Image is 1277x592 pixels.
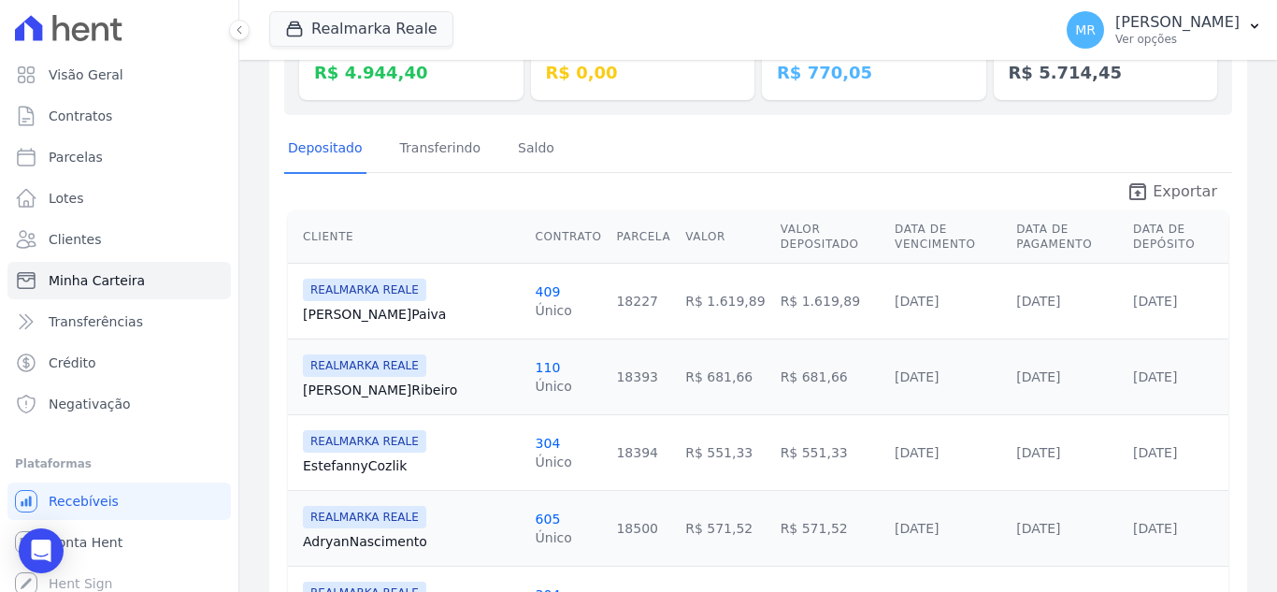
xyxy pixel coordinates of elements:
[303,381,521,399] a: [PERSON_NAME]Ribeiro
[1009,210,1126,264] th: Data de Pagamento
[536,453,572,471] div: Único
[1016,369,1060,384] a: [DATE]
[1153,180,1217,203] span: Exportar
[1075,23,1096,36] span: MR
[49,65,123,84] span: Visão Geral
[49,533,122,552] span: Conta Hent
[303,354,426,377] span: REALMARKA REALE
[19,528,64,573] div: Open Intercom Messenger
[895,521,939,536] a: [DATE]
[269,11,453,47] button: Realmarka Reale
[303,305,521,324] a: [PERSON_NAME]Paiva
[678,263,772,339] td: R$ 1.619,89
[678,414,772,490] td: R$ 551,33
[678,210,772,264] th: Valor
[1052,4,1277,56] button: MR [PERSON_NAME] Ver opções
[773,414,887,490] td: R$ 551,33
[7,180,231,217] a: Lotes
[1016,294,1060,309] a: [DATE]
[396,125,485,174] a: Transferindo
[303,506,426,528] span: REALMARKA REALE
[773,339,887,414] td: R$ 681,66
[514,125,558,174] a: Saldo
[536,512,561,527] a: 605
[887,210,1009,264] th: Data de Vencimento
[609,210,678,264] th: Parcela
[7,303,231,340] a: Transferências
[1115,32,1240,47] p: Ver opções
[49,271,145,290] span: Minha Carteira
[536,360,561,375] a: 110
[536,301,572,320] div: Único
[49,107,112,125] span: Contratos
[616,294,658,309] a: 18227
[1112,180,1232,207] a: unarchive Exportar
[1133,294,1177,309] a: [DATE]
[536,436,561,451] a: 304
[777,60,971,85] dd: R$ 770,05
[546,60,740,85] dd: R$ 0,00
[1126,180,1149,203] i: unarchive
[7,97,231,135] a: Contratos
[536,284,561,299] a: 409
[1133,369,1177,384] a: [DATE]
[528,210,610,264] th: Contrato
[616,445,658,460] a: 18394
[1009,60,1203,85] dd: R$ 5.714,45
[49,230,101,249] span: Clientes
[288,210,528,264] th: Cliente
[49,395,131,413] span: Negativação
[303,532,521,551] a: AdryanNascimento
[303,456,521,475] a: EstefannyCozlik
[49,148,103,166] span: Parcelas
[284,125,366,174] a: Depositado
[7,344,231,382] a: Crédito
[49,492,119,511] span: Recebíveis
[1126,210,1228,264] th: Data de Depósito
[7,483,231,520] a: Recebíveis
[49,354,96,372] span: Crédito
[314,60,509,85] dd: R$ 4.944,40
[303,279,426,301] span: REALMARKA REALE
[7,262,231,299] a: Minha Carteira
[7,385,231,423] a: Negativação
[7,138,231,176] a: Parcelas
[536,377,572,396] div: Único
[1016,521,1060,536] a: [DATE]
[773,210,887,264] th: Valor Depositado
[49,312,143,331] span: Transferências
[15,453,223,475] div: Plataformas
[303,430,426,453] span: REALMARKA REALE
[678,490,772,566] td: R$ 571,52
[1133,445,1177,460] a: [DATE]
[773,263,887,339] td: R$ 1.619,89
[616,369,658,384] a: 18393
[7,524,231,561] a: Conta Hent
[678,339,772,414] td: R$ 681,66
[895,445,939,460] a: [DATE]
[1016,445,1060,460] a: [DATE]
[773,490,887,566] td: R$ 571,52
[7,221,231,258] a: Clientes
[536,528,572,547] div: Único
[895,369,939,384] a: [DATE]
[1115,13,1240,32] p: [PERSON_NAME]
[7,56,231,94] a: Visão Geral
[895,294,939,309] a: [DATE]
[49,189,84,208] span: Lotes
[616,521,658,536] a: 18500
[1133,521,1177,536] a: [DATE]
